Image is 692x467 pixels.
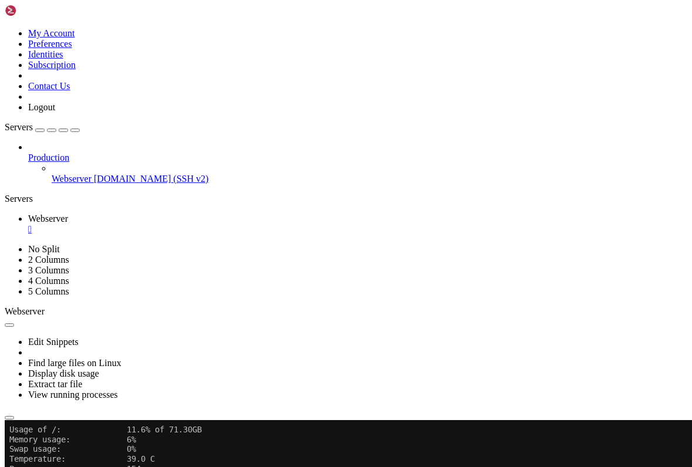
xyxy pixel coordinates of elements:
[5,249,538,259] x-row: [sudo] password for bytecatts:
[5,307,538,317] x-row: : $ sudo apt install qemu-web-desktop
[99,239,103,248] span: ~
[5,15,538,25] x-row: Memory usage: 6%
[28,81,70,91] a: Contact Us
[5,278,538,288] x-row: Sorry, try again.
[5,327,538,337] x-row: Reading package lists... Done
[28,60,76,70] a: Subscription
[99,307,103,316] span: ~
[5,131,538,141] x-row: [URL][DOMAIN_NAME]
[5,53,538,63] x-row: Users logged in: 1
[28,214,687,235] a: Webserver
[28,379,82,389] a: Extract tar file
[28,224,687,235] a: 
[94,174,209,184] span: [DOMAIN_NAME] (SSH v2)
[5,34,538,44] x-row: Temperature: 39.0 C
[28,153,69,163] span: Production
[5,239,94,248] span: bytecatts@nikoanide
[5,44,538,54] x-row: Processes: 154
[99,375,103,385] span: ~
[52,174,91,184] span: Webserver
[28,368,99,378] a: Display disk usage
[5,171,538,181] x-row: 0 updates can be applied immediately.
[28,49,63,59] a: Identities
[5,5,538,15] x-row: Usage of /: 11.6% of 71.30GB
[5,102,538,112] x-row: * Strictly confined Kubernetes makes edge and IoT secure. Learn how MicroK8s
[5,287,538,297] x-row: [sudo] password for bytecatts:
[28,142,687,184] li: Production
[28,337,79,347] a: Edit Snippets
[28,244,60,254] a: No Split
[5,306,45,316] span: Webserver
[5,63,538,73] x-row: IPv4 address for enp1s0: [TECHNICAL_ID]
[28,102,55,112] a: Logout
[5,112,538,122] x-row: just raised the bar for easy, resilient and secure K8s cluster deployment.
[5,83,538,93] x-row: IPv6 address for enp1s0: [TECHNICAL_ID]
[28,390,118,400] a: View running processes
[5,122,33,132] span: Servers
[28,286,69,296] a: 5 Columns
[28,214,68,224] span: Webserver
[5,200,538,210] x-row: Learn more about enabling ESM Apps service at [URL][DOMAIN_NAME]
[5,151,538,161] x-row: Expanded Security Maintenance for Applications is not enabled.
[5,258,538,268] x-row: Sorry, try again.
[5,190,538,200] x-row: 6 additional security updates can be applied with ESM Apps.
[5,73,538,83] x-row: IPv6 address for enp1s0: [TECHNICAL_ID]
[52,163,687,184] li: Webserver [DOMAIN_NAME] (SSH v2)
[28,153,687,163] a: Production
[118,375,123,385] div: (23, 38)
[52,174,687,184] a: Webserver [DOMAIN_NAME] (SSH v2)
[28,28,75,38] a: My Account
[28,39,72,49] a: Preferences
[5,239,538,249] x-row: : $ sudo apt install qemu-web-desktop
[5,194,687,204] div: Servers
[5,268,538,278] x-row: [sudo] password for bytecatts:
[5,375,538,385] x-row: : $
[5,122,80,132] a: Servers
[28,358,121,368] a: Find large files on Linux
[5,375,94,385] span: bytecatts@nikoanide
[5,317,538,327] x-row: [sudo] password for bytecatts:
[5,297,538,307] x-row: sudo: 3 incorrect password attempts
[5,366,538,375] x-row: 0 upgraded, 0 newly installed, 0 to remove and 3 not upgraded.
[5,229,538,239] x-row: Last login: [DATE] from [TECHNICAL_ID]
[5,336,538,346] x-row: Building dependency tree... Done
[28,255,69,265] a: 2 Columns
[5,24,538,34] x-row: Swap usage: 0%
[28,265,69,275] a: 3 Columns
[5,5,72,16] img: Shellngn
[5,346,538,356] x-row: Reading state information... Done
[28,276,69,286] a: 4 Columns
[5,307,94,316] span: bytecatts@nikoanide
[5,356,538,366] x-row: qemu-web-desktop is already the newest version ([DATE]+ds1-3).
